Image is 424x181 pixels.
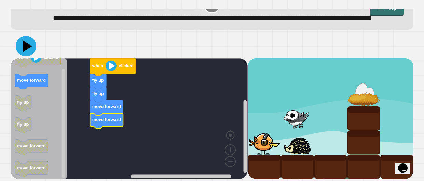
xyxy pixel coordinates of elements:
div: Blockly Workspace [11,58,248,179]
text: when [92,63,104,68]
iframe: chat widget [395,154,417,174]
text: fly up [17,121,29,127]
text: when [17,55,28,60]
text: move forward [92,117,121,122]
text: clicked [44,55,58,60]
text: fly up [17,100,29,105]
text: move forward [17,143,46,148]
text: move forward [17,78,46,83]
text: fly up [92,78,104,83]
text: clicked [119,63,133,68]
text: move forward [92,104,121,109]
text: fly up [92,91,104,96]
text: move forward [17,165,46,170]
